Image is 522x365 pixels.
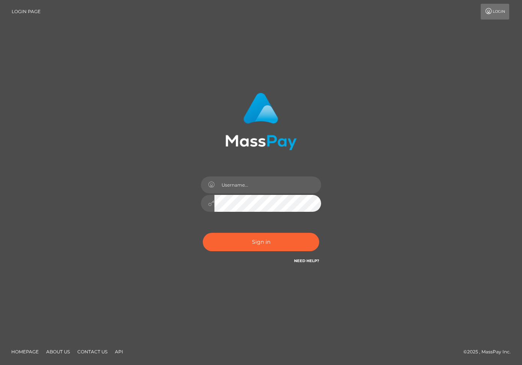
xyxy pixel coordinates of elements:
a: Need Help? [294,258,319,263]
a: Contact Us [74,346,110,357]
a: Homepage [8,346,42,357]
a: API [112,346,126,357]
a: Login [481,4,509,20]
a: Login Page [12,4,41,20]
img: MassPay Login [225,93,297,150]
input: Username... [214,176,321,193]
button: Sign in [203,233,319,251]
div: © 2025 , MassPay Inc. [463,348,516,356]
a: About Us [43,346,73,357]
